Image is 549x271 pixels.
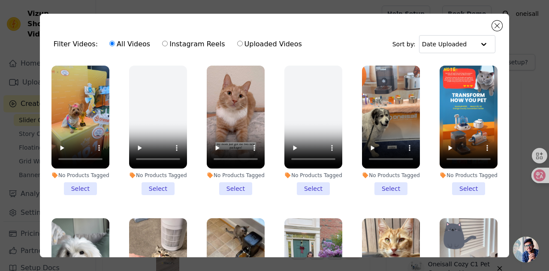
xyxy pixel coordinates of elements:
[51,172,109,179] div: No Products Tagged
[129,172,187,179] div: No Products Tagged
[35,51,42,57] img: tab_domain_overview_orange.svg
[54,34,307,54] div: Filter Videos:
[440,172,498,179] div: No Products Tagged
[97,51,141,57] div: 关键词（按流量）
[109,39,151,50] label: All Videos
[14,14,21,21] img: logo_orange.svg
[513,237,539,262] div: 开放式聊天
[24,14,42,21] div: v 4.0.25
[492,21,502,31] button: Close modal
[392,35,496,53] div: Sort by:
[162,39,225,50] label: Instagram Reels
[22,22,87,30] div: 域名: [DOMAIN_NAME]
[14,22,21,30] img: website_grey.svg
[87,51,94,57] img: tab_keywords_by_traffic_grey.svg
[284,172,342,179] div: No Products Tagged
[362,172,420,179] div: No Products Tagged
[44,51,66,57] div: 域名概述
[207,172,265,179] div: No Products Tagged
[237,39,302,50] label: Uploaded Videos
